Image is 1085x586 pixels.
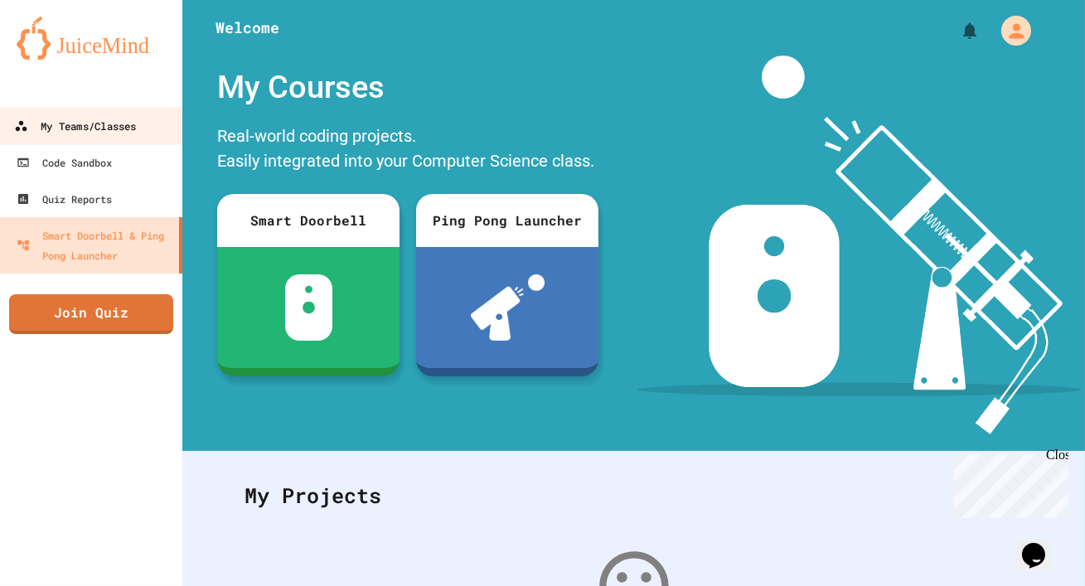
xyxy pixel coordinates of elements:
iframe: chat widget [947,448,1068,518]
img: ppl-with-ball.png [471,274,545,341]
div: Quiz Reports [17,189,112,209]
div: Chat with us now!Close [7,7,114,105]
img: banner-image-my-projects.png [637,56,1082,434]
div: My Teams/Classes [14,116,136,137]
div: Real-world coding projects. Easily integrated into your Computer Science class. [209,119,607,182]
div: Code Sandbox [17,153,112,172]
div: My Projects [228,463,1039,528]
div: Smart Doorbell & Ping Pong Launcher [17,225,172,265]
iframe: chat widget [1015,520,1068,569]
div: Smart Doorbell [217,194,400,247]
div: My Courses [209,56,607,119]
img: logo-orange.svg [17,17,166,60]
div: Ping Pong Launcher [416,194,598,247]
img: sdb-white.svg [285,274,332,341]
div: My Notifications [929,17,984,45]
a: Join Quiz [9,294,173,334]
div: My Account [984,12,1035,50]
